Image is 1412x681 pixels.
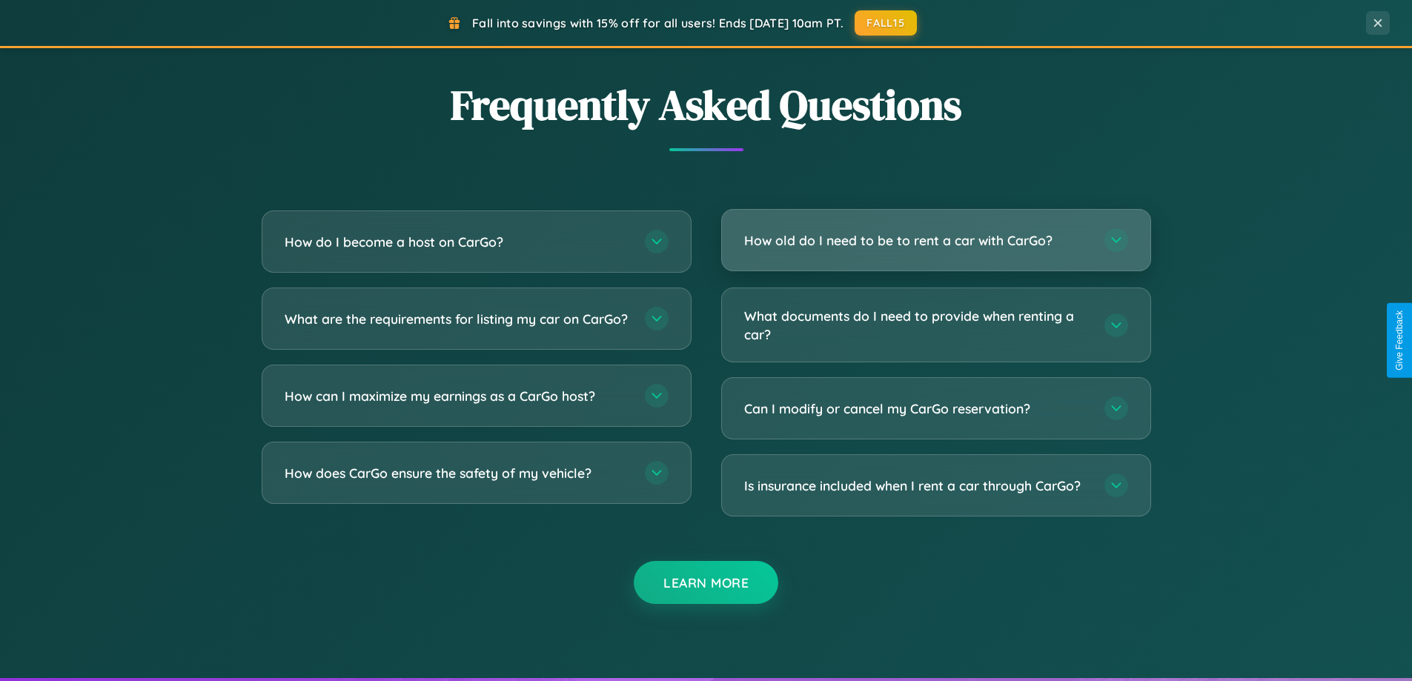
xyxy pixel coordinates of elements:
h3: How old do I need to be to rent a car with CarGo? [744,231,1090,250]
button: Learn More [634,561,778,604]
button: FALL15 [855,10,917,36]
h3: Can I modify or cancel my CarGo reservation? [744,399,1090,418]
span: Fall into savings with 15% off for all users! Ends [DATE] 10am PT. [472,16,843,30]
h3: How do I become a host on CarGo? [285,233,630,251]
h3: What documents do I need to provide when renting a car? [744,307,1090,343]
h3: Is insurance included when I rent a car through CarGo? [744,476,1090,495]
h3: How does CarGo ensure the safety of my vehicle? [285,464,630,482]
h3: What are the requirements for listing my car on CarGo? [285,310,630,328]
h2: Frequently Asked Questions [262,76,1151,133]
h3: How can I maximize my earnings as a CarGo host? [285,387,630,405]
div: Give Feedback [1394,310,1405,371]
